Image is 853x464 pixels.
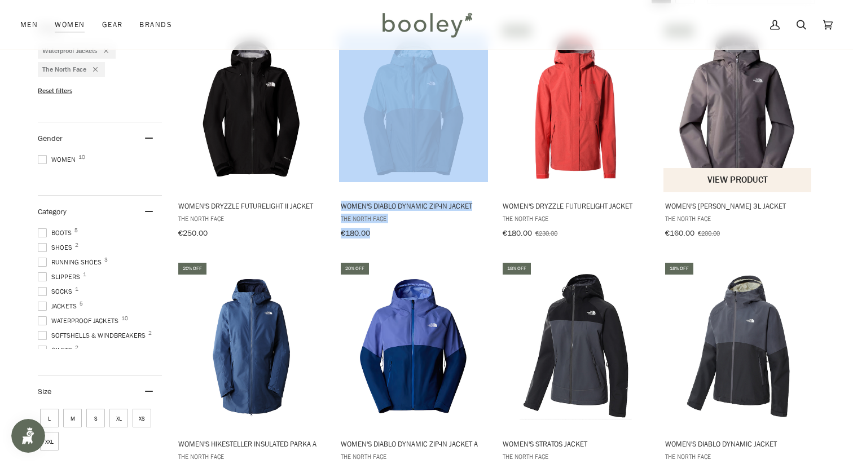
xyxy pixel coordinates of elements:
a: Women's Whiton 3L Jacket [663,23,813,242]
span: Socks [38,286,76,297]
div: Remove filter: The North Face [86,65,98,74]
span: Waterproof Jackets [38,316,122,326]
span: Jackets [38,301,80,311]
span: €180.00 [341,228,370,238]
li: Reset filters [38,86,162,96]
span: 3 [104,257,108,263]
span: Slippers [38,272,83,282]
img: The North Face Women's Diablo Dynamic Jacket Vanadis Grey / Asphalt Grey - Booley Galway [663,271,813,421]
span: €200.00 [698,228,720,238]
span: The North Face [665,214,811,223]
span: Women's [PERSON_NAME] 3L Jacket [665,201,811,211]
span: €160.00 [665,228,694,238]
span: Size: XL [109,409,128,427]
div: 18% off [503,263,531,275]
div: 18% off [665,263,693,275]
span: Waterproof Jackets [42,46,97,56]
span: 10 [78,154,85,160]
span: Gilets [38,345,76,355]
span: Women's Dryzzle FutureLight Jacket [503,201,649,211]
span: 2 [75,242,78,248]
span: Boots [38,228,75,238]
span: 2 [75,345,78,351]
span: Size: XS [133,409,151,427]
span: Men [20,19,38,30]
span: Size [38,386,51,397]
span: Women's Stratos Jacket [503,439,649,449]
span: Shoes [38,242,76,253]
span: Women's Hikesteller Insulated Parka A [178,439,324,449]
span: 1 [83,272,86,277]
span: Women's Diablo Dynamic Zip-in Jacket [341,201,487,211]
span: Size: XXL [40,432,59,450]
span: €180.00 [503,228,532,238]
span: Women [38,154,79,165]
div: 20% off [178,263,206,275]
img: The North Face Women's Hikesteller Insulated Parka Shady Blue / Summit Navy - Booley Galway [177,271,326,421]
span: Brands [139,19,172,30]
a: Women's Dryzzle FutureLight Jacket [501,23,650,242]
img: The North Face Women's Dryzzle FutureLight II Jacket TNF Black - Booley Galway [177,33,326,182]
img: The North Face Women's Whiton 3L Jacket Smoked Pearl - Booley Galway [663,33,813,182]
span: Category [38,206,67,217]
span: The North Face [341,452,487,461]
span: Running Shoes [38,257,105,267]
a: Women's Diablo Dynamic Zip-in Jacket [339,23,489,242]
span: Size: M [63,409,82,427]
span: Size: S [86,409,105,427]
span: Gender [38,133,63,144]
span: The North Face [503,452,649,461]
div: 20% off [341,263,369,275]
span: 2 [148,330,152,336]
img: The North Face Women's Stratos Jacket Vanadis Grey / TNF Black / Asphalt Grey - Booley Galway [501,271,650,421]
span: The North Face [341,214,487,223]
span: Reset filters [38,86,72,96]
span: Gear [102,19,123,30]
img: The North Face Women's Diablo Dynamic Zip-in Jacket Space / Deep Cypress - Booley Galway [339,33,489,182]
img: The North Face Women’s Dryzzle FutureLight Jacket Horizon Red Heather - Booley Galway [501,33,650,182]
span: 5 [80,301,83,307]
span: Women's Diablo Dynamic Zip-in Jacket A [341,439,487,449]
img: Booley [377,8,476,41]
a: Women's Dryzzle FutureLight II Jacket [177,23,326,242]
button: View product [663,168,812,192]
span: The North Face [42,65,86,74]
span: The North Face [503,214,649,223]
span: Women's Dryzzle FutureLight II Jacket [178,201,324,211]
span: €250.00 [178,228,208,238]
span: Women's Diablo Dynamic Jacket [665,439,811,449]
span: Size: L [40,409,59,427]
span: 5 [74,228,78,233]
iframe: Button to open loyalty program pop-up [11,419,45,453]
span: The North Face [178,214,324,223]
span: €230.00 [535,228,557,238]
span: 1 [75,286,78,292]
span: The North Face [665,452,811,461]
span: The North Face [178,452,324,461]
span: Softshells & Windbreakers [38,330,149,341]
span: 10 [121,316,128,321]
span: Women [55,19,85,30]
div: Remove filter: Waterproof Jackets [97,46,108,56]
img: The North Face Women's Diablo Dynamic Zip-in Jacket Indigo Plum / Estate Blue / Iron Bronze - Boo... [339,271,489,421]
